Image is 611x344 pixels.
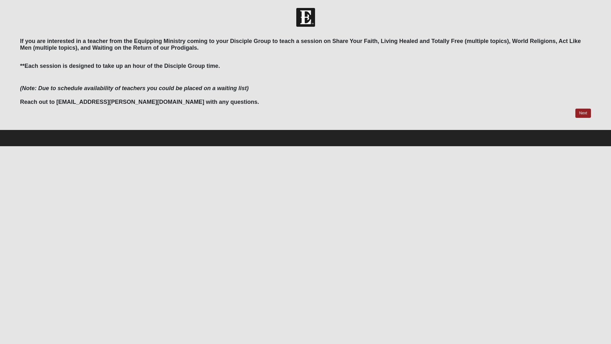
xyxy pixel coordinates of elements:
i: (Note: Due to schedule availability of teachers you could be placed on a waiting list) [20,85,249,91]
img: Church of Eleven22 Logo [296,8,315,27]
b: If you are interested in a teacher from the Equipping Ministry coming to your Disciple Group to t... [20,38,581,51]
a: Next [575,109,591,118]
b: Reach out to [EMAIL_ADDRESS][PERSON_NAME][DOMAIN_NAME] with any questions. [20,99,259,105]
b: **Each session is designed to take up an hour of the Disciple Group time. [20,63,220,69]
